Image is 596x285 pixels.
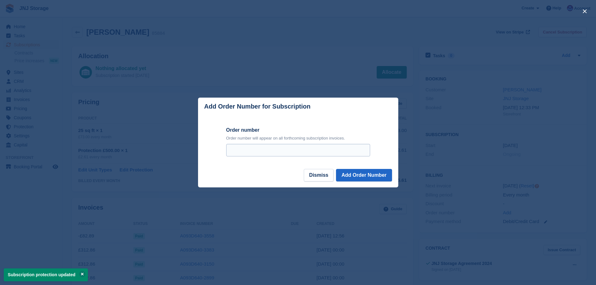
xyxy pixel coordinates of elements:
button: Add Order Number [336,169,392,181]
p: Subscription protection updated [4,268,88,281]
button: Dismiss [304,169,334,181]
p: Order number will appear on all forthcoming subscription invoices. [226,135,370,141]
label: Order number [226,126,370,134]
p: Add Order Number for Subscription [204,103,311,110]
button: close [580,6,590,16]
